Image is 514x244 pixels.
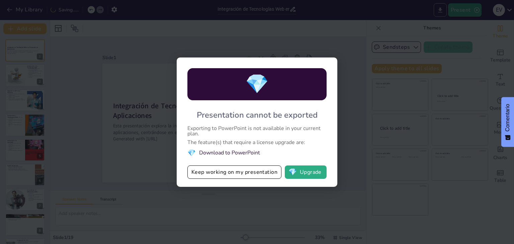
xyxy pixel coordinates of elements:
[187,165,281,179] button: Keep working on my presentation
[187,126,327,136] div: Exporting to PowerPoint is not available in your current plan.
[197,110,318,120] div: Presentation cannot be exported
[187,148,327,157] li: Download to PowerPoint
[505,104,510,132] font: Comentario
[288,169,297,175] span: diamond
[187,140,327,145] div: The feature(s) that require a license upgrade are:
[501,97,514,147] button: Comentarios - Mostrar encuesta
[285,165,327,179] button: diamondUpgrade
[245,71,269,97] span: diamond
[187,148,196,157] span: diamond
